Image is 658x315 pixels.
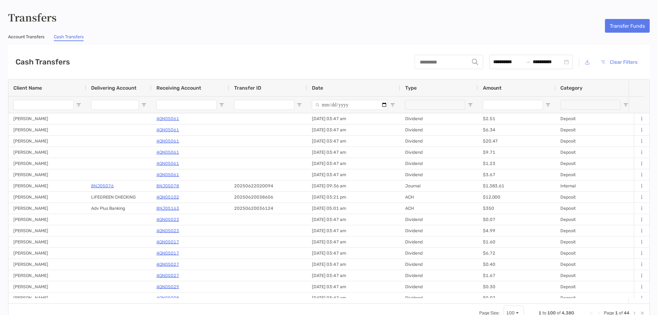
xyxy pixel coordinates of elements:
div: Deposit [556,125,633,135]
p: 4QN05102 [156,193,179,201]
div: [DATE] 03:47 am [307,237,400,247]
div: Deposit [556,248,633,259]
div: $0.07 [478,214,556,225]
div: Deposit [556,192,633,203]
div: 20250622020094 [229,181,307,191]
button: Open Filter Menu [141,102,146,107]
div: Deposit [556,136,633,147]
div: $9.71 [478,147,556,158]
p: 4QN05027 [156,272,179,280]
img: button icon [601,60,605,64]
span: swap-right [526,59,531,64]
div: Internal [556,181,633,191]
div: Dividend [400,169,478,180]
div: $20.47 [478,136,556,147]
div: 20250620038606 [229,192,307,203]
button: Transfer Funds [605,19,650,33]
div: $4.99 [478,225,556,236]
div: Dividend [400,248,478,259]
div: Dividend [400,125,478,135]
div: $1.67 [478,270,556,281]
div: [DATE] 03:47 am [307,248,400,259]
div: [PERSON_NAME] [8,181,86,191]
div: Dividend [400,214,478,225]
a: 4QN05061 [156,137,179,145]
a: 4QN05029 [156,283,179,291]
div: [DATE] 03:21 pm [307,192,400,203]
div: Deposit [556,214,633,225]
input: Date Filter Input [312,100,388,110]
input: Amount Filter Input [483,100,543,110]
div: Dividend [400,113,478,124]
div: [PERSON_NAME] [8,225,86,236]
a: Cash Transfers [54,34,84,41]
div: $2.51 [478,113,556,124]
a: 4QN05008 [156,294,179,302]
div: $0.07 [478,293,556,303]
div: Journal [400,181,478,191]
div: Deposit [556,203,633,214]
div: $3.67 [478,169,556,180]
a: 8NJ05076 [91,182,114,190]
a: 4QN05027 [156,261,179,268]
div: [PERSON_NAME] [8,270,86,281]
div: Deposit [556,281,633,292]
div: Dividend [400,281,478,292]
span: Delivering Account [91,85,137,91]
div: ACH [400,203,478,214]
div: $6.72 [478,248,556,259]
div: Dividend [400,259,478,270]
div: [PERSON_NAME] [8,125,86,135]
a: 4QN05017 [156,238,179,246]
div: [DATE] 03:47 am [307,225,400,236]
div: Dividend [400,136,478,147]
div: [PERSON_NAME] [8,248,86,259]
div: [DATE] 03:47 am [307,169,400,180]
div: [DATE] 03:47 am [307,125,400,135]
div: [DATE] 03:47 am [307,259,400,270]
a: 4QN05023 [156,216,179,223]
div: [PERSON_NAME] [8,237,86,247]
span: Type [405,85,417,91]
h2: Cash Transfers [16,58,70,66]
div: $0.40 [478,259,556,270]
div: Deposit [556,113,633,124]
div: Dividend [400,158,478,169]
div: [PERSON_NAME] [8,136,86,147]
div: [PERSON_NAME] [8,259,86,270]
button: Open Filter Menu [76,102,81,107]
div: 20250620036124 [229,203,307,214]
a: 4QN05061 [156,115,179,123]
div: [PERSON_NAME] [8,192,86,203]
span: Client Name [13,85,42,91]
p: 4QN05023 [156,227,179,235]
a: 4QN05061 [156,126,179,134]
a: 4QN05017 [156,249,179,257]
p: LIFEGREEN CHECKING [91,193,136,201]
input: Receiving Account Filter Input [156,100,217,110]
span: Receiving Account [156,85,201,91]
div: Deposit [556,169,633,180]
div: [DATE] 03:47 am [307,136,400,147]
div: [DATE] 03:47 am [307,293,400,303]
div: Dividend [400,293,478,303]
div: [PERSON_NAME] [8,203,86,214]
p: 4QN05061 [156,148,179,156]
input: Transfer ID Filter Input [234,100,294,110]
div: $1,383.61 [478,181,556,191]
input: Delivering Account Filter Input [91,100,139,110]
p: 4QN05061 [156,171,179,179]
a: 8NJ05078 [156,182,179,190]
div: Dividend [400,147,478,158]
a: 4QN05061 [156,160,179,167]
div: Deposit [556,225,633,236]
div: Dividend [400,237,478,247]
